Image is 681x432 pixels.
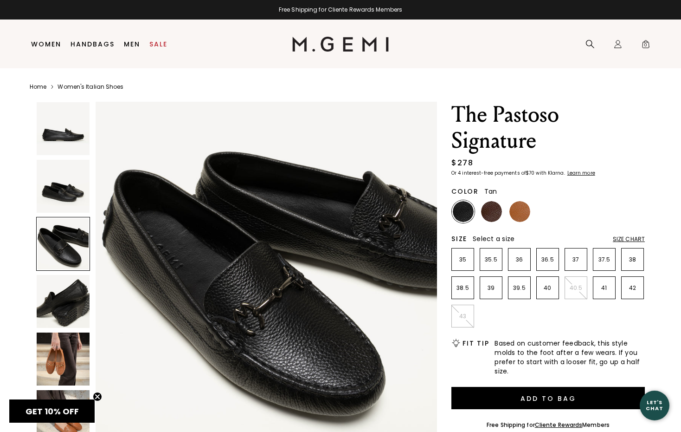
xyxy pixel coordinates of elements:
img: The Pastoso Signature [37,102,90,155]
div: Let's Chat [640,399,669,411]
span: Tan [484,187,497,196]
p: 35 [452,256,474,263]
klarna-placement-style-body: with Klarna [536,170,566,177]
p: 40.5 [565,284,587,292]
div: $278 [451,157,473,169]
p: 43 [452,313,474,320]
klarna-placement-style-body: Or 4 interest-free payments of [451,170,526,177]
p: 39.5 [508,284,530,292]
a: Cliente Rewards [535,421,583,429]
h2: Fit Tip [463,340,489,347]
img: Black [453,201,474,222]
h1: The Pastoso Signature [451,102,645,154]
p: 36.5 [537,256,559,263]
p: 36 [508,256,530,263]
div: Size Chart [613,236,645,243]
span: Select a size [473,234,514,243]
p: 35.5 [480,256,502,263]
h2: Size [451,235,467,242]
a: Men [124,40,140,48]
span: Based on customer feedback, this style molds to the foot after a few wears. If you prefer to star... [495,339,645,376]
h2: Color [451,188,479,195]
a: Women's Italian Shoes [58,83,123,91]
a: Sale [149,40,167,48]
p: 37 [565,256,587,263]
img: Chocolate [481,201,502,222]
button: Close teaser [93,392,102,401]
img: Tan [509,201,530,222]
a: Home [30,83,46,91]
img: The Pastoso Signature [37,275,90,328]
div: Free Shipping for Members [487,421,610,429]
p: 38.5 [452,284,474,292]
span: GET 10% OFF [26,406,79,417]
button: Add to Bag [451,387,645,409]
a: Handbags [71,40,115,48]
a: Learn more [566,170,595,176]
img: The Pastoso Signature [37,333,90,386]
a: Women [31,40,61,48]
div: GET 10% OFFClose teaser [9,399,95,423]
img: M.Gemi [292,37,389,52]
klarna-placement-style-amount: $70 [526,170,534,177]
klarna-placement-style-cta: Learn more [567,170,595,177]
p: 38 [622,256,643,263]
p: 37.5 [593,256,615,263]
span: 0 [641,41,650,51]
p: 41 [593,284,615,292]
p: 40 [537,284,559,292]
img: The Pastoso Signature [37,160,90,213]
p: 42 [622,284,643,292]
p: 39 [480,284,502,292]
